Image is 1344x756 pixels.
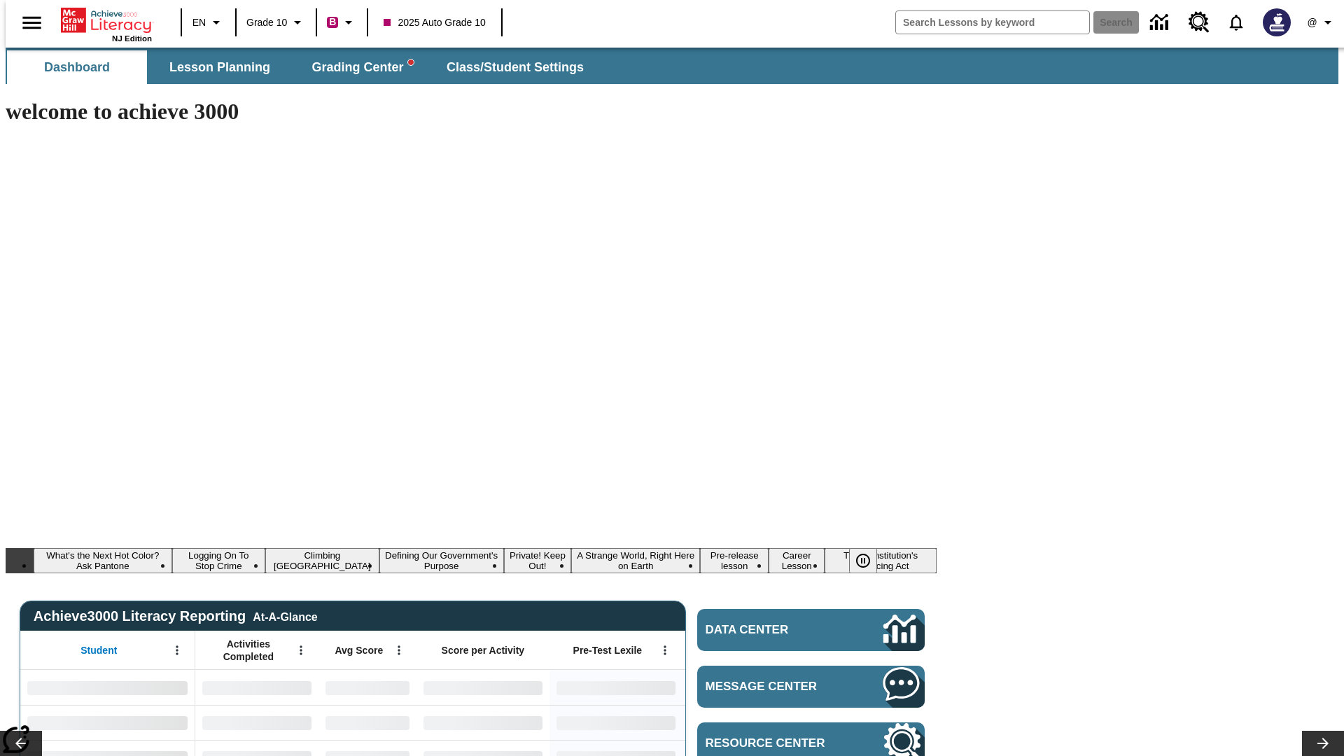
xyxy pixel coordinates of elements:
[265,548,379,573] button: Slide 3 Climbing Mount Tai
[504,548,572,573] button: Slide 5 Private! Keep Out!
[34,548,172,573] button: Slide 1 What's the Next Hot Color? Ask Pantone
[11,2,52,43] button: Open side menu
[167,640,188,661] button: Open Menu
[61,6,152,34] a: Home
[825,548,937,573] button: Slide 9 The Constitution's Balancing Act
[388,640,409,661] button: Open Menu
[112,34,152,43] span: NJ Edition
[435,50,595,84] button: Class/Student Settings
[384,15,485,30] span: 2025 Auto Grade 10
[442,644,525,657] span: Score per Activity
[571,548,700,573] button: Slide 6 A Strange World, Right Here on Earth
[6,99,937,125] h1: welcome to achieve 3000
[321,10,363,35] button: Boost Class color is violet red. Change class color
[195,670,318,705] div: No Data,
[241,10,311,35] button: Grade: Grade 10, Select a grade
[290,640,311,661] button: Open Menu
[1307,15,1317,30] span: @
[150,50,290,84] button: Lesson Planning
[253,608,317,624] div: At-A-Glance
[172,548,266,573] button: Slide 2 Logging On To Stop Crime
[706,680,841,694] span: Message Center
[329,13,336,31] span: B
[896,11,1089,34] input: search field
[447,59,584,76] span: Class/Student Settings
[186,10,231,35] button: Language: EN, Select a language
[246,15,287,30] span: Grade 10
[318,670,416,705] div: No Data,
[769,548,825,573] button: Slide 8 Career Lesson
[6,50,596,84] div: SubNavbar
[697,609,925,651] a: Data Center
[706,736,841,750] span: Resource Center
[202,638,295,663] span: Activities Completed
[849,548,891,573] div: Pause
[318,705,416,740] div: No Data,
[1263,8,1291,36] img: Avatar
[293,50,433,84] button: Grading Center
[1142,3,1180,42] a: Data Center
[706,623,836,637] span: Data Center
[169,59,270,76] span: Lesson Planning
[7,50,147,84] button: Dashboard
[654,640,675,661] button: Open Menu
[335,644,383,657] span: Avg Score
[697,666,925,708] a: Message Center
[61,5,152,43] div: Home
[1218,4,1254,41] a: Notifications
[573,644,643,657] span: Pre-Test Lexile
[1254,4,1299,41] button: Select a new avatar
[849,548,877,573] button: Pause
[80,644,117,657] span: Student
[1180,3,1218,41] a: Resource Center, Will open in new tab
[1302,731,1344,756] button: Lesson carousel, Next
[6,48,1338,84] div: SubNavbar
[34,608,318,624] span: Achieve3000 Literacy Reporting
[1299,10,1344,35] button: Profile/Settings
[44,59,110,76] span: Dashboard
[379,548,504,573] button: Slide 4 Defining Our Government's Purpose
[700,548,769,573] button: Slide 7 Pre-release lesson
[195,705,318,740] div: No Data,
[311,59,413,76] span: Grading Center
[408,59,414,65] svg: writing assistant alert
[192,15,206,30] span: EN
